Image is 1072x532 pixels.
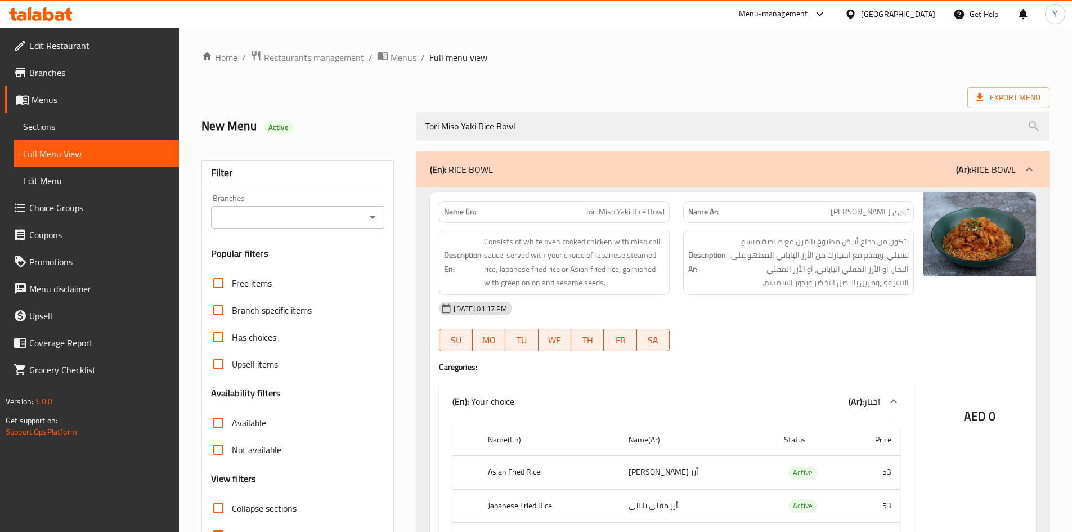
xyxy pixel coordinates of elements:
span: Coverage Report [29,336,170,350]
div: (En): RICE BOWL(Ar):RICE BOWL [416,151,1049,187]
span: يتكون من دجاج أبيض مطبوخ بالفرن مع صلصة ميسو تشيلي، ويقدم مع اختيارك من الأرز الياباني المطهو على... [728,235,909,290]
a: Menu disclaimer [5,275,179,302]
span: 1.0.0 [35,394,52,409]
span: Full Menu View [23,147,170,160]
span: Not available [232,443,281,457]
span: Get support on: [6,413,57,428]
a: Restaurants management [250,50,364,65]
span: Active [788,466,817,479]
span: SA [642,332,665,348]
a: Full Menu View [14,140,179,167]
p: RICE BOWL [956,163,1016,176]
span: Y [1053,8,1057,20]
div: Active [788,499,817,513]
button: TU [505,329,538,351]
th: Price [850,424,900,456]
a: Support.OpsPlatform [6,424,77,439]
h3: Popular filters [211,247,385,260]
span: Collapse sections [232,502,297,515]
span: Has choices [232,330,276,344]
a: Edit Menu [14,167,179,194]
a: Coupons [5,221,179,248]
th: Japanese Fried Rice [479,489,620,522]
strong: Name Ar: [688,206,719,218]
button: MO [473,329,505,351]
td: أرز مقلي ياباني [620,489,775,522]
a: Grocery Checklist [5,356,179,383]
p: RICE BOWL [430,163,493,176]
div: Active [264,120,293,134]
a: Menus [5,86,179,113]
span: Edit Restaurant [29,39,170,52]
span: Export Menu [976,91,1040,105]
td: 53 [850,489,900,522]
div: [GEOGRAPHIC_DATA] [861,8,935,20]
h3: View filters [211,472,257,485]
span: Upsell [29,309,170,323]
span: Available [232,416,266,430]
span: Menu disclaimer [29,282,170,296]
a: Home [201,51,237,64]
span: توري [PERSON_NAME] [831,206,909,218]
span: MO [477,332,501,348]
input: search [416,112,1049,141]
li: / [242,51,246,64]
div: (En): Your choice(Ar):اختار [439,383,914,419]
p: Your choice [452,395,514,408]
span: Branches [29,66,170,79]
span: Edit Menu [23,174,170,187]
button: Open [365,209,380,225]
b: (Ar): [849,393,864,410]
td: أرز [PERSON_NAME] [620,456,775,489]
strong: Description Ar: [688,248,726,276]
a: Branches [5,59,179,86]
span: Active [788,499,817,512]
span: Consists of white oven cooked chicken with miso chili sauce, served with your choice of Japanese ... [484,235,665,290]
td: 53 [850,456,900,489]
span: FR [608,332,632,348]
span: Menus [32,93,170,106]
span: Active [264,122,293,133]
b: (Ar): [956,161,971,178]
span: Free items [232,276,272,290]
h4: Caregories: [439,361,914,373]
span: Branch specific items [232,303,312,317]
nav: breadcrumb [201,50,1049,65]
strong: Name En: [444,206,476,218]
a: Edit Restaurant [5,32,179,59]
img: mmw_638927646040857423 [923,192,1036,276]
span: Grocery Checklist [29,363,170,377]
span: Restaurants management [264,51,364,64]
a: Sections [14,113,179,140]
a: Coverage Report [5,329,179,356]
a: Promotions [5,248,179,275]
div: Filter [211,161,385,185]
span: [DATE] 01:17 PM [449,303,512,314]
li: / [421,51,425,64]
span: Menus [391,51,416,64]
span: SU [444,332,468,348]
span: Choice Groups [29,201,170,214]
b: (En): [452,393,469,410]
a: Menus [377,50,416,65]
button: SA [637,329,670,351]
span: Version: [6,394,33,409]
button: TH [571,329,604,351]
th: Name(En) [479,424,620,456]
div: Menu-management [739,7,808,21]
th: Status [775,424,850,456]
span: Sections [23,120,170,133]
a: Choice Groups [5,194,179,221]
button: SU [439,329,472,351]
strong: Description En: [444,248,482,276]
li: / [369,51,373,64]
th: Name(Ar) [620,424,775,456]
button: WE [539,329,571,351]
span: Coupons [29,228,170,242]
span: Tori Miso Yaki Rice Bowl [585,206,665,218]
span: TU [510,332,533,348]
span: Upsell items [232,357,278,371]
button: FR [604,329,636,351]
b: (En): [430,161,446,178]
